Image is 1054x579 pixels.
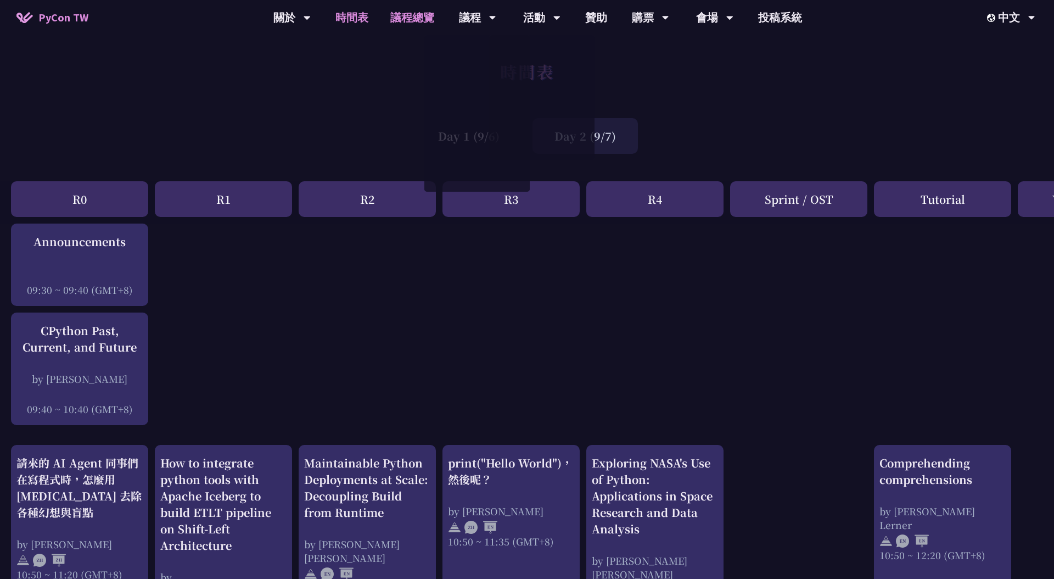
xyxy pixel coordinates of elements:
[586,181,724,217] div: R4
[987,14,998,22] img: Locale Icon
[16,322,143,355] div: CPython Past, Current, and Future
[896,535,929,548] img: ENEN.5a408d1.svg
[304,455,430,521] div: Maintainable Python Deployments at Scale: Decoupling Build from Runtime
[448,535,574,548] div: 10:50 ~ 11:35 (GMT+8)
[879,504,1006,532] div: by [PERSON_NAME] Lerner
[448,455,574,488] div: print("Hello World")，然後呢？
[592,455,718,537] div: Exploring NASA's Use of Python: Applications in Space Research and Data Analysis
[730,181,867,217] div: Sprint / OST
[874,181,1011,217] div: Tutorial
[299,181,436,217] div: R2
[160,455,287,554] div: How to integrate python tools with Apache Iceberg to build ETLT pipeline on Shift-Left Architecture
[5,4,99,31] a: PyCon TW
[16,283,143,297] div: 09:30 ~ 09:40 (GMT+8)
[442,181,580,217] div: R3
[304,537,430,565] div: by [PERSON_NAME] [PERSON_NAME]
[11,181,148,217] div: R0
[464,521,497,534] img: ZHEN.371966e.svg
[448,455,574,548] a: print("Hello World")，然後呢？ by [PERSON_NAME] 10:50 ~ 11:35 (GMT+8)
[16,12,33,23] img: Home icon of PyCon TW 2025
[155,181,292,217] div: R1
[16,554,30,567] img: svg+xml;base64,PHN2ZyB4bWxucz0iaHR0cDovL3d3dy53My5vcmcvMjAwMC9zdmciIHdpZHRoPSIyNCIgaGVpZ2h0PSIyNC...
[416,118,522,154] div: Day 1 (9/6)
[879,455,1006,562] a: Comprehending comprehensions by [PERSON_NAME] Lerner 10:50 ~ 12:20 (GMT+8)
[448,504,574,518] div: by [PERSON_NAME]
[16,233,143,250] div: Announcements
[16,402,143,416] div: 09:40 ~ 10:40 (GMT+8)
[16,372,143,386] div: by [PERSON_NAME]
[448,521,461,534] img: svg+xml;base64,PHN2ZyB4bWxucz0iaHR0cDovL3d3dy53My5vcmcvMjAwMC9zdmciIHdpZHRoPSIyNCIgaGVpZ2h0PSIyNC...
[879,548,1006,562] div: 10:50 ~ 12:20 (GMT+8)
[879,455,1006,488] div: Comprehending comprehensions
[16,455,143,521] div: 請來的 AI Agent 同事們在寫程式時，怎麼用 [MEDICAL_DATA] 去除各種幻想與盲點
[16,537,143,551] div: by [PERSON_NAME]
[16,322,143,416] a: CPython Past, Current, and Future by [PERSON_NAME] 09:40 ~ 10:40 (GMT+8)
[33,554,66,567] img: ZHZH.38617ef.svg
[879,535,893,548] img: svg+xml;base64,PHN2ZyB4bWxucz0iaHR0cDovL3d3dy53My5vcmcvMjAwMC9zdmciIHdpZHRoPSIyNCIgaGVpZ2h0PSIyNC...
[38,9,88,26] span: PyCon TW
